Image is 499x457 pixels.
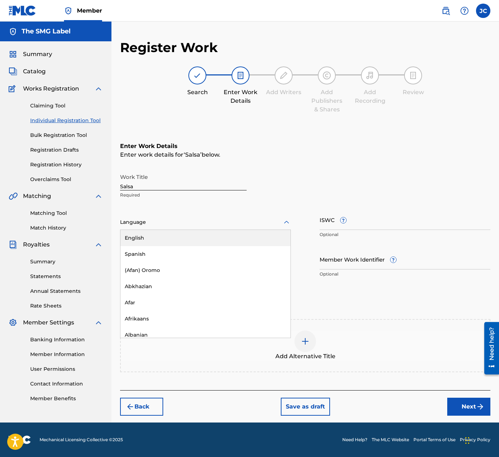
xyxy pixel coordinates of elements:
a: Member Benefits [30,395,103,402]
div: Afar [120,295,290,311]
span: Catalog [23,67,46,76]
div: Drag [465,430,470,451]
span: Member [77,6,102,15]
iframe: Resource Center [479,319,499,377]
a: Statements [30,273,103,280]
img: add [301,337,310,346]
div: Abkhazian [120,278,290,295]
a: Matching Tool [30,209,103,217]
a: Summary [30,258,103,266]
p: Required [120,192,247,198]
img: expand [94,318,103,327]
div: Add Writers [266,88,302,97]
h2: Register Work [120,40,218,56]
img: step indicator icon for Enter Work Details [236,71,245,80]
a: Public Search [439,4,453,18]
img: Member Settings [9,318,17,327]
a: Portal Terms of Use [413,437,455,443]
img: expand [94,240,103,249]
h6: Enter Work Details [120,142,490,151]
img: search [441,6,450,15]
a: Claiming Tool [30,102,103,110]
div: Enter Work Details [223,88,258,105]
div: Add Publishers & Shares [309,88,345,114]
p: Optional [320,231,490,238]
span: Enter work details for [120,151,184,158]
span: Add Alternative Title [275,352,335,361]
span: Summary [23,50,52,59]
button: Next [447,398,490,416]
a: User Permissions [30,365,103,373]
div: English [120,230,290,246]
img: 7ee5dd4eb1f8a8e3ef2f.svg [126,402,134,411]
a: Privacy Policy [460,437,490,443]
div: Help [457,4,472,18]
div: Add Recording [352,88,388,105]
a: Need Help? [342,437,367,443]
span: Works Registration [23,84,79,93]
button: Back [120,398,163,416]
span: Salsa [184,151,202,158]
p: Optional [320,271,490,277]
span: Member Settings [23,318,74,327]
img: expand [94,84,103,93]
div: (Afan) Oromo [120,262,290,278]
a: Rate Sheets [30,302,103,310]
img: step indicator icon for Add Writers [279,71,288,80]
a: The MLC Website [372,437,409,443]
img: step indicator icon for Review [409,71,417,80]
span: Salsa [185,151,200,158]
a: Banking Information [30,336,103,343]
a: Overclaims Tool [30,176,103,183]
div: Review [395,88,431,97]
img: step indicator icon for Search [193,71,202,80]
a: Contact Information [30,380,103,388]
span: Royalties [23,240,50,249]
div: Spanish [120,246,290,262]
img: Top Rightsholder [64,6,73,15]
a: Match History [30,224,103,232]
span: ? [340,217,346,223]
img: MLC Logo [9,5,36,16]
a: Individual Registration Tool [30,117,103,124]
div: Search [179,88,215,97]
div: User Menu [476,4,490,18]
img: Accounts [9,27,17,36]
img: logo [9,435,31,444]
a: Registration History [30,161,103,169]
span: Matching [23,192,51,200]
button: Save as draft [281,398,330,416]
img: f7272a7cc735f4ea7f67.svg [476,402,485,411]
a: Member Information [30,351,103,358]
span: Mechanical Licensing Collective © 2025 [40,437,123,443]
a: CatalogCatalog [9,67,46,76]
a: Annual Statements [30,287,103,295]
iframe: Chat Widget [463,423,499,457]
img: help [460,6,469,15]
img: step indicator icon for Add Recording [366,71,374,80]
a: SummarySummary [9,50,52,59]
img: Summary [9,50,17,59]
h5: The SMG Label [22,27,70,36]
div: Albanian [120,327,290,343]
a: Bulk Registration Tool [30,131,103,139]
span: ? [390,257,396,263]
img: Royalties [9,240,17,249]
img: Matching [9,192,18,200]
img: Catalog [9,67,17,76]
a: Registration Drafts [30,146,103,154]
div: Afrikaans [120,311,290,327]
span: below. [202,151,220,158]
img: step indicator icon for Add Publishers & Shares [322,71,331,80]
img: expand [94,192,103,200]
img: Works Registration [9,84,18,93]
